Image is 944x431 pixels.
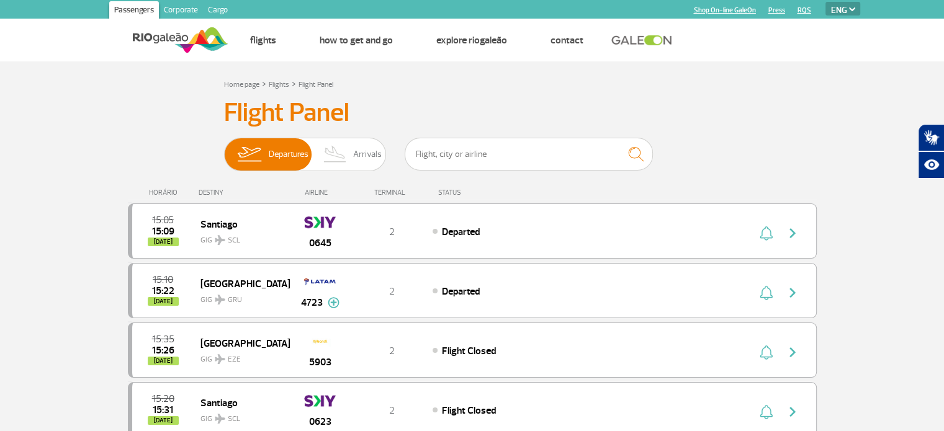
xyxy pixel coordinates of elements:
span: 2025-09-28 15:35:00 [152,335,174,344]
span: Departed [442,226,480,238]
a: Home page [224,80,259,89]
span: 0623 [309,414,331,429]
span: SCL [228,414,240,425]
a: Flights [250,34,276,47]
span: 2025-09-28 15:22:55 [152,287,174,295]
a: Shop On-line GaleOn [694,6,756,14]
img: destiny_airplane.svg [215,354,225,364]
img: seta-direita-painel-voo.svg [785,404,800,419]
span: Flight Closed [442,404,496,417]
div: AIRLINE [289,189,351,197]
span: [GEOGRAPHIC_DATA] [200,275,280,291]
span: [DATE] [148,416,179,425]
button: Abrir tradutor de língua de sinais. [918,124,944,151]
span: Departed [442,285,480,298]
h3: Flight Panel [224,97,721,128]
div: STATUS [432,189,533,197]
div: DESTINY [199,189,289,197]
a: Contact [551,34,583,47]
input: Flight, city or airline [405,138,653,171]
span: [DATE] [148,297,179,306]
a: Flight Panel [299,80,333,89]
img: mais-info-painel-voo.svg [328,297,339,308]
img: slider-embarque [230,138,269,171]
span: GRU [228,295,242,306]
a: > [262,76,266,91]
span: 2 [389,404,395,417]
img: sino-painel-voo.svg [760,404,773,419]
span: Departures [269,138,308,171]
img: sino-painel-voo.svg [760,345,773,360]
div: HORÁRIO [132,189,199,197]
img: slider-desembarque [317,138,354,171]
span: [DATE] [148,357,179,365]
span: 2025-09-28 15:31:00 [153,406,173,414]
img: seta-direita-painel-voo.svg [785,226,800,241]
span: Santiago [200,394,280,411]
span: GIG [200,228,280,246]
span: 4723 [301,295,323,310]
span: 2025-09-28 15:05:00 [152,216,174,224]
span: 5903 [309,355,331,370]
span: 2025-09-28 15:20:00 [152,394,174,403]
a: Press [768,6,785,14]
span: 2 [389,226,395,238]
img: seta-direita-painel-voo.svg [785,285,800,300]
span: [GEOGRAPHIC_DATA] [200,335,280,351]
img: seta-direita-painel-voo.svg [785,345,800,360]
span: GIG [200,347,280,365]
span: 2025-09-28 15:26:54 [152,346,174,355]
button: Abrir recursos assistivos. [918,151,944,179]
span: GIG [200,407,280,425]
div: TERMINAL [351,189,432,197]
a: > [292,76,296,91]
a: Explore RIOgaleão [436,34,507,47]
span: Santiago [200,216,280,232]
img: destiny_airplane.svg [215,295,225,304]
a: RQS [798,6,811,14]
span: Flight Closed [442,345,496,357]
div: Plugin de acessibilidade da Hand Talk. [918,124,944,179]
img: sino-painel-voo.svg [760,226,773,241]
span: GIG [200,288,280,306]
a: How to get and go [320,34,393,47]
span: 0645 [309,236,331,251]
span: SCL [228,235,240,246]
span: 2025-09-28 15:10:00 [153,275,173,284]
img: sino-painel-voo.svg [760,285,773,300]
span: EZE [228,354,241,365]
a: Passengers [109,1,159,21]
span: 2 [389,345,395,357]
span: 2 [389,285,395,298]
span: Arrivals [353,138,382,171]
a: Corporate [159,1,203,21]
a: Flights [269,80,289,89]
span: 2025-09-28 15:09:00 [152,227,174,236]
img: destiny_airplane.svg [215,414,225,424]
a: Cargo [203,1,233,21]
img: destiny_airplane.svg [215,235,225,245]
span: [DATE] [148,238,179,246]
